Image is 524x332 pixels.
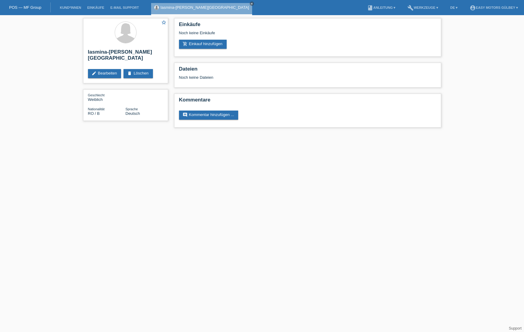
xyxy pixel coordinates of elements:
[470,5,476,11] i: account_circle
[447,6,461,9] a: DE ▾
[367,5,373,11] i: book
[250,2,254,6] a: close
[88,111,100,116] span: Rumänien / B / 18.07.2021
[88,69,121,78] a: editBearbeiten
[179,111,238,120] a: commentKommentar hinzufügen ...
[161,20,167,26] a: star_border
[407,5,414,11] i: build
[123,69,153,78] a: deleteLöschen
[88,93,105,97] span: Geschlecht
[88,49,163,64] h2: Iasmina-[PERSON_NAME][GEOGRAPHIC_DATA]
[88,107,105,111] span: Nationalität
[183,41,188,46] i: add_shopping_cart
[9,5,41,10] a: POS — MF Group
[84,6,107,9] a: Einkäufe
[179,75,364,80] div: Noch keine Dateien
[126,107,138,111] span: Sprache
[126,111,140,116] span: Deutsch
[467,6,521,9] a: account_circleEasy Motors Gülbey ▾
[161,20,167,25] i: star_border
[183,112,188,117] i: comment
[127,71,132,76] i: delete
[364,6,398,9] a: bookAnleitung ▾
[509,326,522,330] a: Support
[179,40,227,49] a: add_shopping_cartEinkauf hinzufügen
[179,97,436,106] h2: Kommentare
[179,31,436,40] div: Noch keine Einkäufe
[88,93,126,102] div: Weiblich
[107,6,142,9] a: E-Mail Support
[161,5,249,10] a: Iasmina-[PERSON_NAME][GEOGRAPHIC_DATA]
[179,22,436,31] h2: Einkäufe
[179,66,436,75] h2: Dateien
[404,6,441,9] a: buildWerkzeuge ▾
[57,6,84,9] a: Kund*innen
[92,71,96,76] i: edit
[250,2,253,5] i: close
